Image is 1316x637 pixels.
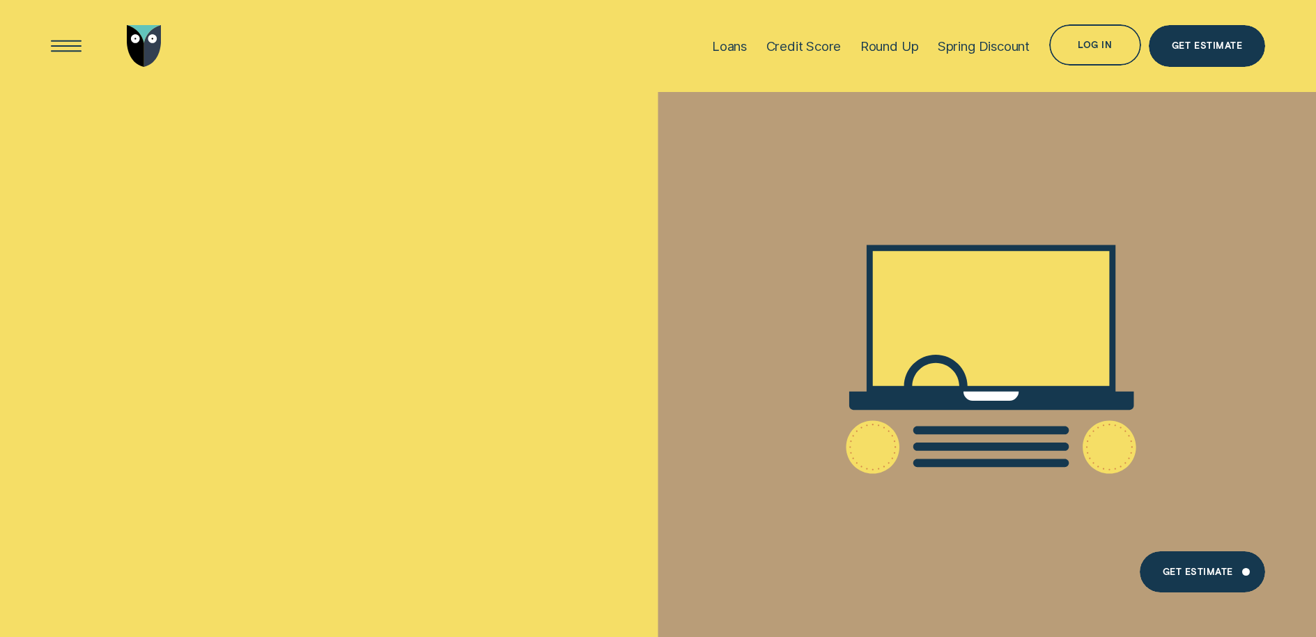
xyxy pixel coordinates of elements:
h4: Get there faster [51,266,450,394]
a: Get Estimate [1149,25,1265,66]
div: Spring Discount [938,38,1030,54]
a: Get Estimate [1140,551,1266,592]
div: Round Up [860,38,919,54]
button: Open Menu [45,25,86,66]
div: Loans [712,38,747,54]
div: Credit Score [766,38,842,54]
img: Wisr [127,25,162,66]
button: Log in [1049,24,1141,66]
